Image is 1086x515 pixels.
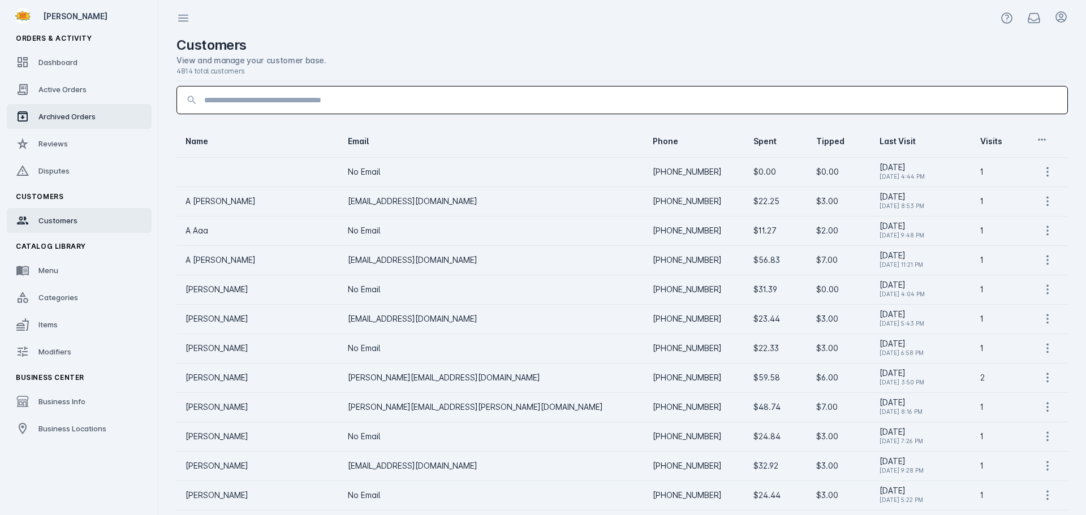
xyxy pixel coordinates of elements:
div: Email [348,136,634,147]
div: [DATE] 8:53 PM [880,199,962,213]
div: [DATE] 5:22 PM [880,493,962,507]
a: Menu [7,258,152,283]
td: $0.00 [744,157,807,187]
div: [DATE] 6:58 PM [880,346,962,360]
td: $3.00 [807,451,870,481]
td: No Email [339,334,643,363]
div: Name [186,136,330,147]
div: Last Visit [880,136,962,147]
td: $22.33 [744,334,807,363]
td: $24.84 [744,422,807,451]
td: 1 [971,275,1027,304]
a: Archived Orders [7,104,152,129]
a: Business Info [7,389,152,414]
td: 1 [971,451,1027,481]
div: [DATE] [880,337,962,360]
td: [PHONE_NUMBER] [644,216,744,245]
td: [PHONE_NUMBER] [644,187,744,216]
td: 1 [971,392,1027,422]
td: $7.00 [807,245,870,275]
div: [DATE] 4:04 PM [880,287,962,301]
td: [PHONE_NUMBER] [644,481,744,510]
div: [DATE] 5:43 PM [880,317,962,330]
div: [DATE] [880,219,962,242]
div: [PERSON_NAME] [43,10,147,22]
div: [DATE] 7:26 PM [880,434,962,448]
td: 1 [971,422,1027,451]
span: Reviews [38,139,68,148]
td: [PERSON_NAME] [176,481,339,510]
span: Business Center [16,373,84,382]
td: 1 [971,481,1027,510]
td: No Email [339,481,643,510]
div: [DATE] 9:48 PM [880,228,962,242]
div: [DATE] [880,425,962,448]
td: $0.00 [807,157,870,187]
span: Catalog Library [16,242,86,250]
a: Active Orders [7,77,152,102]
div: Spent [753,136,777,147]
td: No Email [339,216,643,245]
div: View and manage your customer base. [176,54,1068,66]
a: Categories [7,285,152,310]
div: [DATE] [880,249,962,271]
div: [DATE] [880,366,962,389]
td: [PERSON_NAME] [176,451,339,481]
a: Customers [7,208,152,233]
td: $31.39 [744,275,807,304]
td: $0.00 [807,275,870,304]
div: 4814 total customers [176,66,1068,76]
td: 1 [971,216,1027,245]
td: No Email [339,157,643,187]
span: Disputes [38,166,70,175]
td: $3.00 [807,187,870,216]
span: Orders & Activity [16,34,92,42]
td: $3.00 [807,481,870,510]
td: $48.74 [744,392,807,422]
td: [PHONE_NUMBER] [644,275,744,304]
div: Tipped [816,136,844,147]
td: [PHONE_NUMBER] [644,451,744,481]
td: [PERSON_NAME] [176,392,339,422]
td: A [PERSON_NAME] [176,245,339,275]
div: Email [348,136,369,147]
td: $3.00 [807,304,870,334]
td: 1 [971,187,1027,216]
span: Menu [38,266,58,275]
td: [PERSON_NAME] [176,275,339,304]
a: Modifiers [7,339,152,364]
a: Reviews [7,131,152,156]
div: [DATE] 11:21 PM [880,258,962,271]
td: [PERSON_NAME] [176,363,339,392]
td: 1 [971,304,1027,334]
span: Dashboard [38,58,77,67]
div: [DATE] [880,278,962,301]
span: Customers [16,192,63,201]
td: [PERSON_NAME] [176,334,339,363]
div: Visits [980,136,1018,147]
td: [PHONE_NUMBER] [644,304,744,334]
td: [PERSON_NAME] [176,422,339,451]
div: [DATE] [880,308,962,330]
td: A Aaa [176,216,339,245]
td: $56.83 [744,245,807,275]
div: Visits [980,136,1002,147]
span: Items [38,320,58,329]
td: [PHONE_NUMBER] [644,363,744,392]
a: Items [7,312,152,337]
td: $3.00 [807,422,870,451]
td: 1 [971,157,1027,187]
div: Tipped [816,136,861,147]
td: $22.25 [744,187,807,216]
td: $59.58 [744,363,807,392]
td: [PERSON_NAME][EMAIL_ADDRESS][DOMAIN_NAME] [339,363,643,392]
td: $11.27 [744,216,807,245]
td: [PHONE_NUMBER] [644,157,744,187]
td: $24.44 [744,481,807,510]
div: Name [186,136,208,147]
td: [EMAIL_ADDRESS][DOMAIN_NAME] [339,451,643,481]
td: $2.00 [807,216,870,245]
span: Customers [38,216,77,225]
td: $3.00 [807,334,870,363]
div: [DATE] [880,190,962,213]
